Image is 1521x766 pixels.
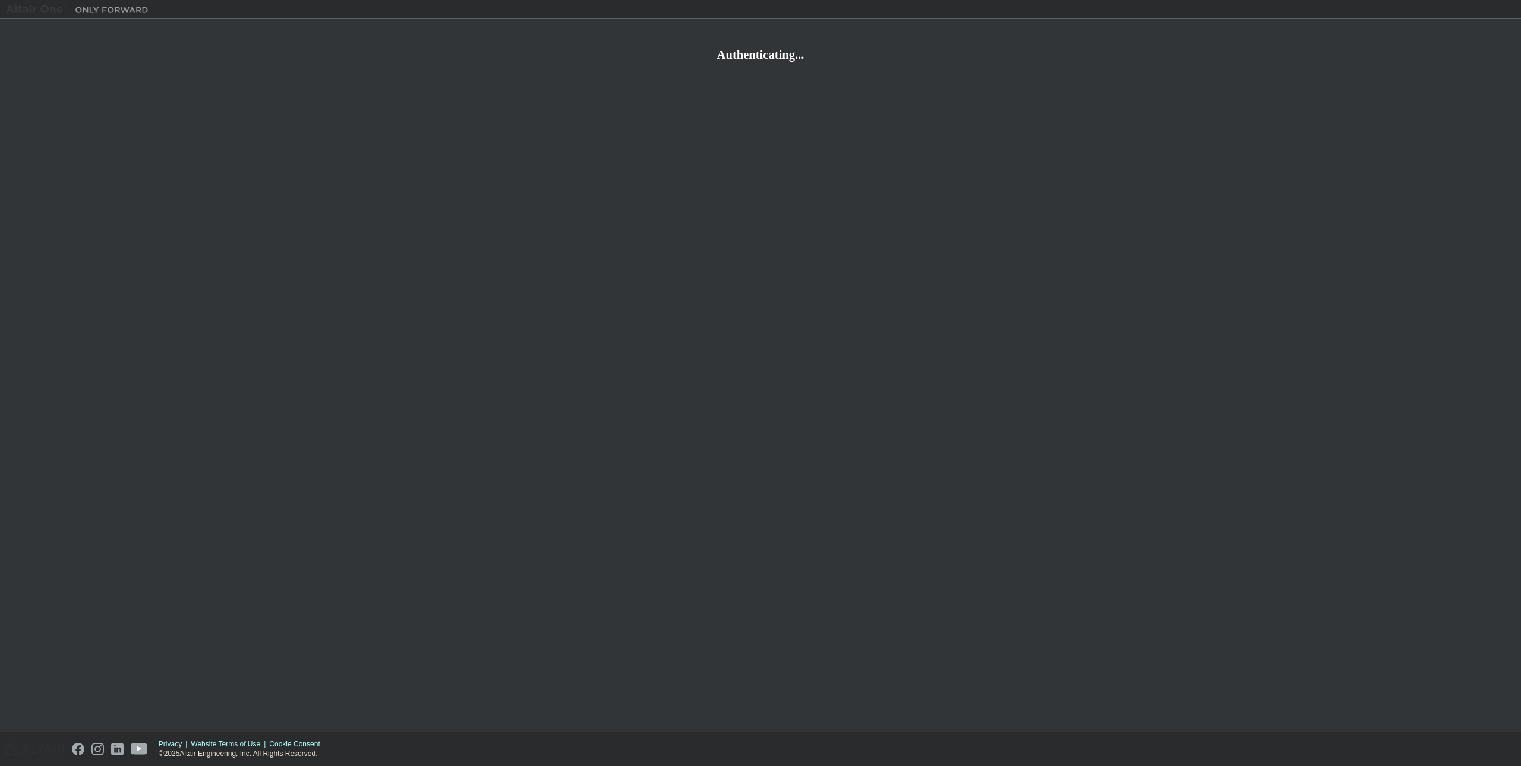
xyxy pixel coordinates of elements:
div: Privacy [159,739,191,749]
img: youtube.svg [131,743,148,755]
img: Altair One [6,4,154,15]
div: Website Terms of Use [191,739,269,749]
h2: Authenticating... [6,47,1515,62]
p: © 2025 Altair Engineering, Inc. All Rights Reserved. [159,749,327,759]
img: altair_logo.svg [4,743,65,755]
img: instagram.svg [91,743,104,755]
div: Cookie Consent [269,739,327,749]
img: linkedin.svg [111,743,124,755]
img: facebook.svg [72,743,84,755]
